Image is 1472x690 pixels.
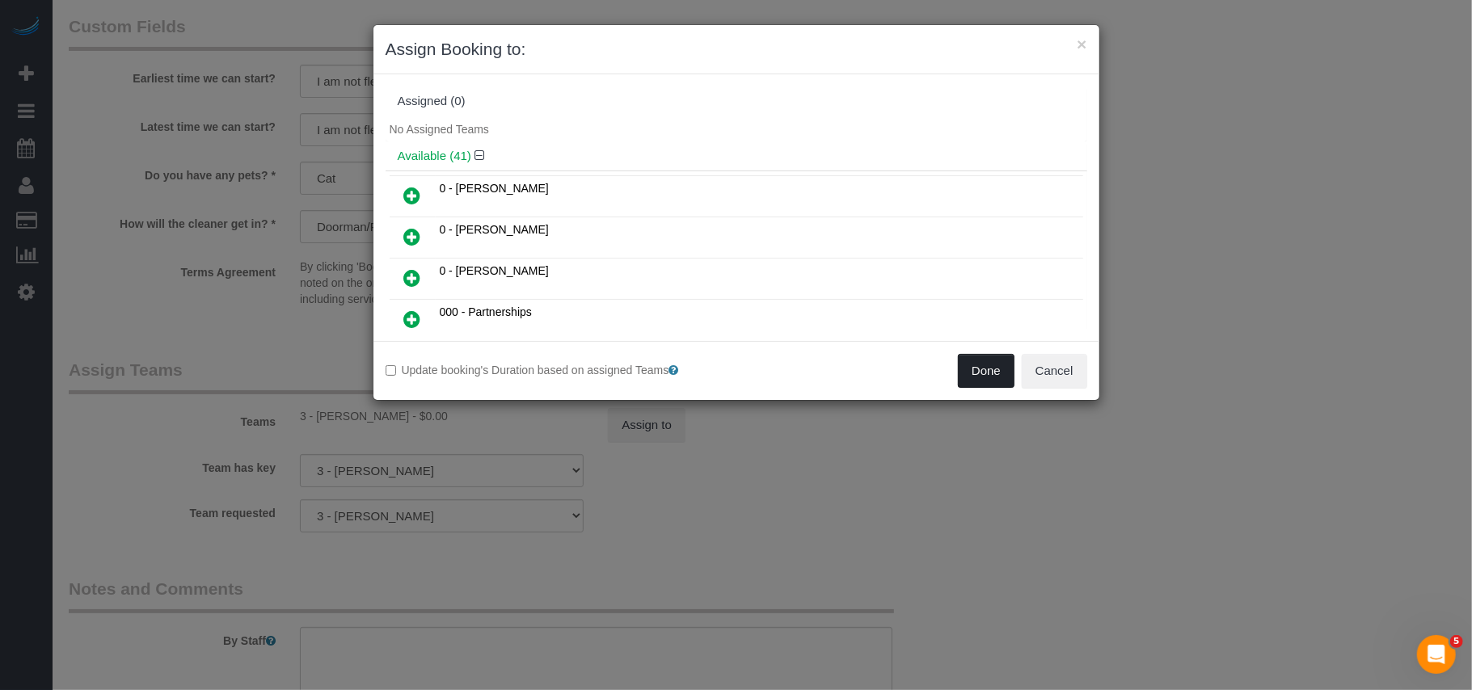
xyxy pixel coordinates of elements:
div: Assigned (0) [398,95,1075,108]
h3: Assign Booking to: [386,37,1087,61]
span: 0 - [PERSON_NAME] [440,264,549,277]
button: × [1077,36,1086,53]
span: 000 - Partnerships [440,305,532,318]
h4: Available (41) [398,149,1075,163]
label: Update booking's Duration based on assigned Teams [386,362,724,378]
iframe: Intercom live chat [1417,635,1456,674]
span: 0 - [PERSON_NAME] [440,182,549,195]
span: 0 - [PERSON_NAME] [440,223,549,236]
span: No Assigned Teams [390,123,489,136]
button: Done [958,354,1014,388]
input: Update booking's Duration based on assigned Teams [386,365,396,376]
span: 5 [1450,635,1463,648]
button: Cancel [1022,354,1087,388]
